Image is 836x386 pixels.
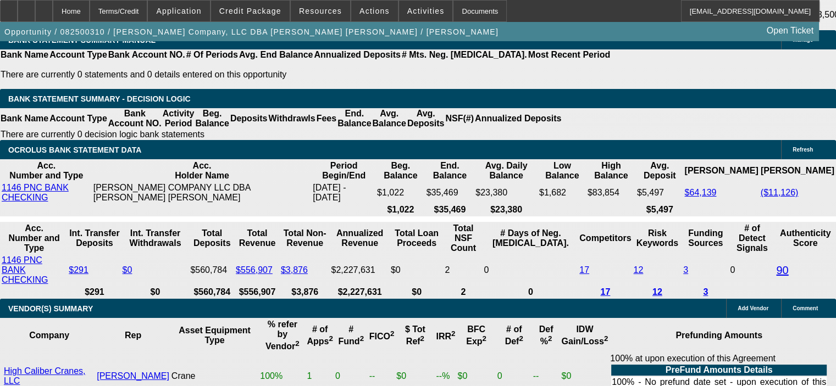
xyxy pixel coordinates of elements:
th: $560,784 [190,287,234,298]
td: 2 [444,255,482,286]
b: # of Def [505,325,523,346]
b: Company [29,331,69,340]
a: High Caliber Cranes, LLC [4,366,86,385]
td: $5,497 [636,182,683,203]
sup: 2 [519,334,523,343]
th: $35,469 [426,204,474,215]
th: Activity Period [162,108,195,129]
td: [DATE] - [DATE] [312,182,375,203]
sup: 2 [329,334,333,343]
td: $83,854 [587,182,635,203]
b: IDW Gain/Loss [561,325,608,346]
th: Annualized Deposits [313,49,401,60]
sup: 2 [451,329,455,338]
th: $0 [122,287,189,298]
button: Credit Package [211,1,290,21]
th: $0 [390,287,444,298]
a: ($11,126) [761,188,799,197]
div: $2,227,631 [331,265,388,275]
span: Actions [359,7,390,15]
a: Open Ticket [762,21,818,40]
p: There are currently 0 statements and 0 details entered on this opportunity [1,70,610,80]
a: 17 [579,265,589,275]
span: Refresh [793,147,813,153]
a: 12 [633,265,643,275]
td: $560,784 [190,255,234,286]
th: Account Type [49,49,108,60]
th: # Mts. Neg. [MEDICAL_DATA]. [401,49,528,60]
th: Int. Transfer Withdrawals [122,223,189,254]
sup: 2 [548,334,552,343]
th: Funding Sources [683,223,728,254]
td: 0 [483,255,578,286]
td: $1,682 [539,182,586,203]
th: Beg. Balance [377,160,425,181]
th: Bank Account NO. [108,108,162,129]
b: # Fund [338,325,364,346]
a: 3 [683,265,688,275]
button: Actions [351,1,398,21]
sup: 2 [295,339,299,348]
th: NSF(#) [445,108,474,129]
span: OCROLUS BANK STATEMENT DATA [8,146,141,154]
a: 90 [776,264,788,276]
sup: 2 [604,334,608,343]
th: [PERSON_NAME] [684,160,759,181]
sup: 2 [483,334,486,343]
th: Account Type [49,108,108,129]
th: Avg. Deposit [636,160,683,181]
th: # Of Periods [186,49,239,60]
sup: 2 [390,329,394,338]
th: Total Deposits [190,223,234,254]
b: IRR [436,332,455,341]
a: 3 [703,287,708,297]
b: Prefunding Amounts [676,331,762,340]
th: Period Begin/End [312,160,375,181]
th: Avg. End Balance [239,49,314,60]
th: Beg. Balance [195,108,229,129]
th: Low Balance [539,160,586,181]
th: Competitors [579,223,632,254]
button: Activities [399,1,453,21]
th: # Days of Neg. [MEDICAL_DATA]. [483,223,578,254]
a: 1146 PNC BANK CHECKING [2,183,69,202]
a: $64,139 [684,188,716,197]
th: End. Balance [426,160,474,181]
th: $23,380 [475,204,538,215]
span: Bank Statement Summary - Decision Logic [8,94,191,103]
a: 1146 PNC BANK CHECKING [2,255,48,284]
th: Total Loan Proceeds [390,223,444,254]
span: Opportunity / 082500310 / [PERSON_NAME] Company, LLC DBA [PERSON_NAME] [PERSON_NAME] / [PERSON_NAME] [4,27,499,36]
th: Total Non-Revenue [280,223,330,254]
td: [PERSON_NAME] COMPANY LLC DBA [PERSON_NAME] [PERSON_NAME] [93,182,312,203]
sup: 2 [420,334,424,343]
b: $ Tot Ref [405,325,425,346]
th: $5,497 [636,204,683,215]
th: [PERSON_NAME] [760,160,835,181]
b: PreFund Amounts Details [666,365,773,374]
span: Credit Package [219,7,281,15]
th: $3,876 [280,287,330,298]
span: Application [156,7,201,15]
th: Bank Account NO. [108,49,186,60]
span: VENDOR(S) SUMMARY [8,304,93,313]
th: Acc. Number and Type [1,223,67,254]
th: Avg. Deposits [407,108,445,129]
b: Rep [125,331,141,340]
td: $23,380 [475,182,538,203]
th: Avg. Balance [372,108,406,129]
b: BFC Exp [466,325,486,346]
th: End. Balance [337,108,372,129]
th: Fees [316,108,337,129]
th: Deposits [230,108,268,129]
td: $1,022 [377,182,425,203]
td: $0 [390,255,444,286]
a: [PERSON_NAME] [97,371,169,381]
button: Application [148,1,209,21]
td: 0 [729,255,774,286]
th: $2,227,631 [330,287,389,298]
th: Total Revenue [235,223,279,254]
b: % refer by Vendor [265,320,300,351]
b: FICO [369,332,395,341]
a: 12 [652,287,662,297]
